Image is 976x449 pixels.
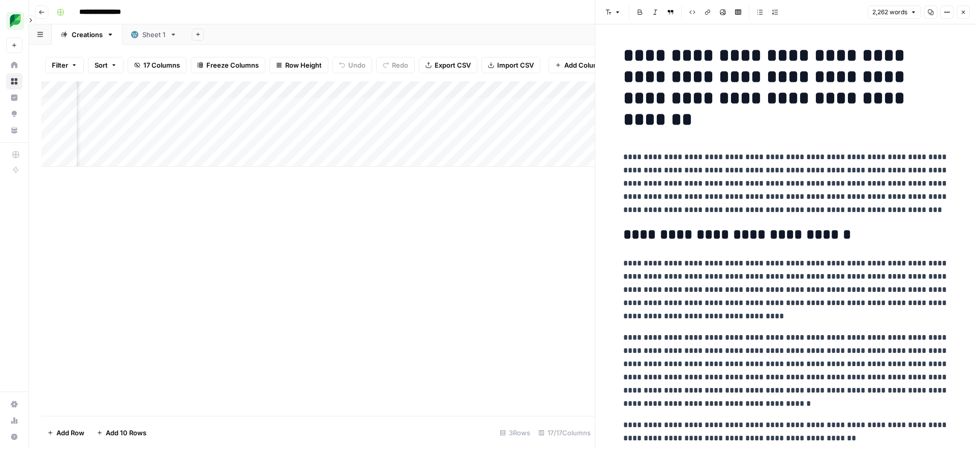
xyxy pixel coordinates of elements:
[143,60,180,70] span: 17 Columns
[496,425,534,441] div: 3 Rows
[56,428,84,438] span: Add Row
[6,412,22,429] a: Usage
[142,29,166,40] div: Sheet 1
[95,60,108,70] span: Sort
[6,8,22,34] button: Workspace: SproutSocial
[332,57,372,73] button: Undo
[348,60,365,70] span: Undo
[497,60,534,70] span: Import CSV
[123,24,186,45] a: Sheet 1
[6,12,24,30] img: SproutSocial Logo
[206,60,259,70] span: Freeze Columns
[419,57,477,73] button: Export CSV
[128,57,187,73] button: 17 Columns
[285,60,322,70] span: Row Height
[481,57,540,73] button: Import CSV
[88,57,124,73] button: Sort
[6,396,22,412] a: Settings
[191,57,265,73] button: Freeze Columns
[90,425,152,441] button: Add 10 Rows
[6,57,22,73] a: Home
[72,29,103,40] div: Creations
[269,57,328,73] button: Row Height
[392,60,408,70] span: Redo
[6,73,22,89] a: Browse
[6,122,22,138] a: Your Data
[45,57,84,73] button: Filter
[548,57,610,73] button: Add Column
[872,8,907,17] span: 2,262 words
[52,24,123,45] a: Creations
[52,60,68,70] span: Filter
[6,89,22,106] a: Insights
[106,428,146,438] span: Add 10 Rows
[435,60,471,70] span: Export CSV
[564,60,603,70] span: Add Column
[534,425,595,441] div: 17/17 Columns
[6,429,22,445] button: Help + Support
[868,6,921,19] button: 2,262 words
[6,106,22,122] a: Opportunities
[376,57,415,73] button: Redo
[41,425,90,441] button: Add Row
